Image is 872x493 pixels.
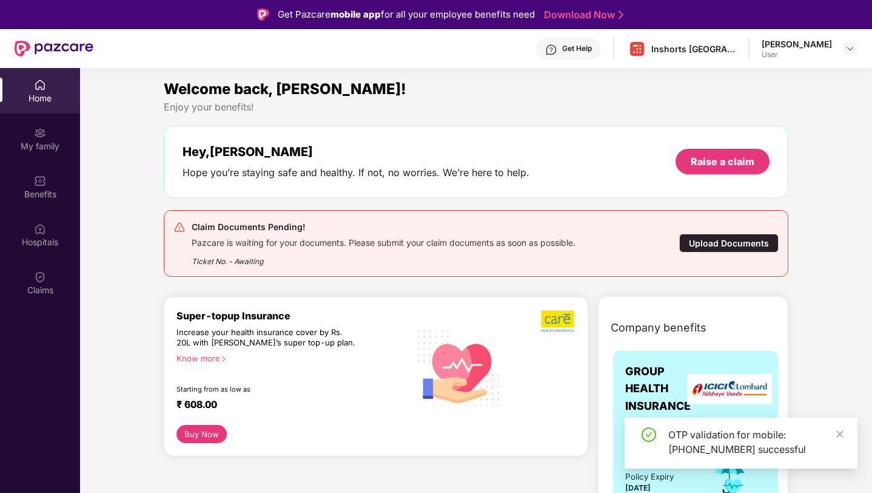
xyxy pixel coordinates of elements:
div: Get Pazcare for all your employee benefits need [278,7,535,22]
img: insurerLogo [687,374,772,404]
span: close [836,430,844,438]
span: Welcome back, [PERSON_NAME]! [164,80,406,98]
strong: mobile app [330,8,381,20]
div: Starting from as low as [176,385,358,393]
img: svg+xml;base64,PHN2ZyBpZD0iSGVscC0zMngzMiIgeG1sbnM9Imh0dHA6Ly93d3cudzMub3JnLzIwMDAvc3ZnIiB3aWR0aD... [545,44,557,56]
img: svg+xml;base64,PHN2ZyB4bWxucz0iaHR0cDovL3d3dy53My5vcmcvMjAwMC9zdmciIHdpZHRoPSIyNCIgaGVpZ2h0PSIyNC... [173,221,186,233]
button: Buy Now [176,425,227,443]
div: [PERSON_NAME] [762,38,832,50]
img: svg+xml;base64,PHN2ZyBpZD0iRHJvcGRvd24tMzJ4MzIiIHhtbG5zPSJodHRwOi8vd3d3LnczLm9yZy8yMDAwL3N2ZyIgd2... [845,44,855,53]
div: Raise a claim [691,155,754,168]
div: User [762,50,832,59]
span: [DATE] [625,483,651,492]
div: OTP validation for mobile: [PHONE_NUMBER] successful [668,427,843,457]
span: Cover [625,415,694,427]
div: Ticket No. - Awaiting [192,248,575,267]
img: svg+xml;base64,PHN2ZyBpZD0iQmVuZWZpdHMiIHhtbG5zPSJodHRwOi8vd3d3LnczLm9yZy8yMDAwL3N2ZyIgd2lkdGg9Ij... [34,175,46,187]
img: Stroke [619,8,623,21]
img: svg+xml;base64,PHN2ZyB3aWR0aD0iMjAiIGhlaWdodD0iMjAiIHZpZXdCb3g9IjAgMCAyMCAyMCIgZmlsbD0ibm9uZSIgeG... [34,127,46,139]
img: Inshorts%20Logo.png [628,40,646,58]
img: svg+xml;base64,PHN2ZyB4bWxucz0iaHR0cDovL3d3dy53My5vcmcvMjAwMC9zdmciIHhtbG5zOnhsaW5rPSJodHRwOi8vd3... [409,316,509,418]
span: check-circle [642,427,656,442]
img: New Pazcare Logo [15,41,93,56]
div: Enjoy your benefits! [164,101,789,114]
div: Hey, [PERSON_NAME] [183,144,529,159]
a: Download Now [544,8,620,21]
div: Upload Documents [679,234,779,253]
div: Inshorts [GEOGRAPHIC_DATA] Advertising And Services Private Limited [651,43,736,55]
img: b5dec4f62d2307b9de63beb79f102df3.png [541,310,575,333]
div: ₹ 608.00 [176,398,397,413]
div: Super-topup Insurance [176,310,409,322]
img: svg+xml;base64,PHN2ZyBpZD0iQ2xhaW0iIHhtbG5zPSJodHRwOi8vd3d3LnczLm9yZy8yMDAwL3N2ZyIgd2lkdGg9IjIwIi... [34,271,46,283]
div: Get Help [562,44,592,53]
span: right [220,356,227,362]
div: Claim Documents Pending! [192,220,575,234]
span: GROUP HEALTH INSURANCE [625,363,694,415]
div: Know more [176,353,402,362]
div: Hope you’re staying safe and healthy. If not, no worries. We’re here to help. [183,166,529,179]
img: svg+xml;base64,PHN2ZyBpZD0iSG9tZSIgeG1sbnM9Imh0dHA6Ly93d3cudzMub3JnLzIwMDAvc3ZnIiB3aWR0aD0iMjAiIG... [34,79,46,91]
img: svg+xml;base64,PHN2ZyBpZD0iSG9zcGl0YWxzIiB4bWxucz0iaHR0cDovL3d3dy53My5vcmcvMjAwMC9zdmciIHdpZHRoPS... [34,223,46,235]
div: Increase your health insurance cover by Rs. 20L with [PERSON_NAME]’s super top-up plan. [176,327,357,348]
div: Pazcare is waiting for your documents. Please submit your claim documents as soon as possible. [192,234,575,248]
span: Company benefits [611,319,706,336]
img: Logo [257,8,269,21]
